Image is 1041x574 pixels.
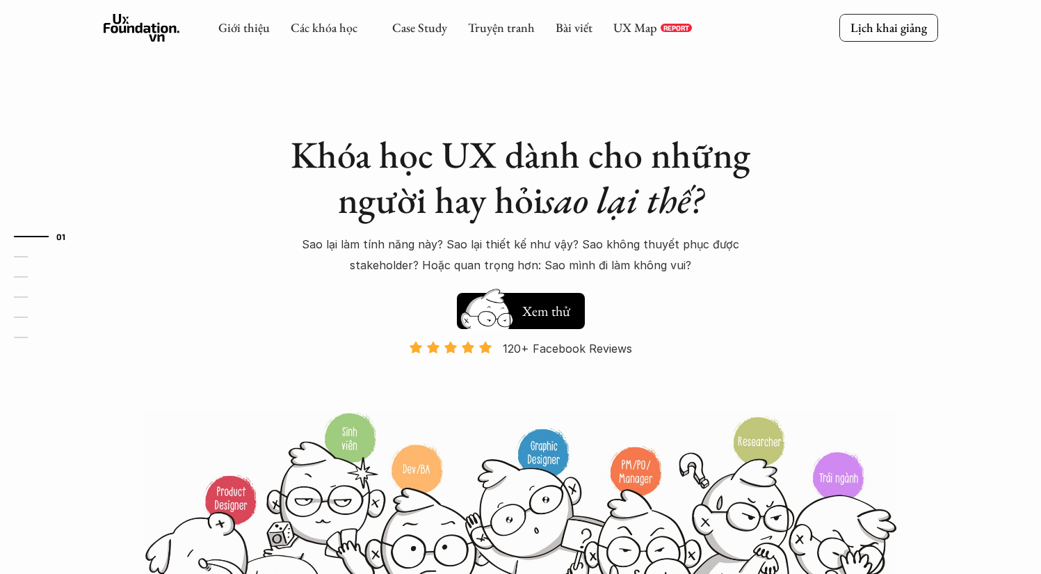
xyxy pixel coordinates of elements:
a: 120+ Facebook Reviews [397,340,645,410]
p: Sao lại làm tính năng này? Sao lại thiết kế như vậy? Sao không thuyết phục được stakeholder? Hoặc... [284,234,757,276]
a: Truyện tranh [468,19,535,35]
a: Lịch khai giảng [839,14,938,41]
a: 01 [14,228,80,245]
p: Lịch khai giảng [850,19,927,35]
em: sao lại thế? [543,175,703,224]
a: REPORT [661,24,692,32]
h1: Khóa học UX dành cho những người hay hỏi [277,132,764,223]
a: UX Map [613,19,657,35]
p: REPORT [663,24,689,32]
a: Các khóa học [291,19,357,35]
p: 120+ Facebook Reviews [503,338,632,359]
a: Giới thiệu [218,19,270,35]
a: Case Study [392,19,447,35]
h5: Xem thử [522,301,570,321]
a: Xem thử [457,286,585,329]
a: Bài viết [556,19,592,35]
strong: 01 [56,232,66,241]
